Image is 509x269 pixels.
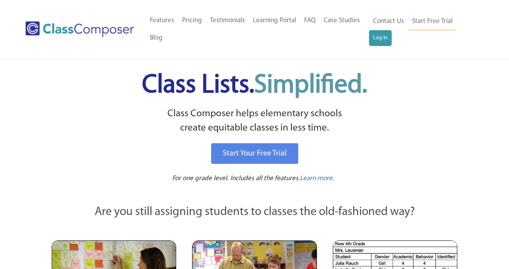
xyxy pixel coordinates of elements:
img: Class Composer [25,21,134,37]
span: For one grade level. Includes all the features. [172,175,300,182]
a: Log In [369,30,392,46]
a: Start Free Trial [408,13,457,31]
nav: Header Menu [369,13,478,46]
p: Class Composer helps elementary schools create equitable classes in less time. [51,107,458,136]
a: Contact Us [369,13,408,30]
span: Learn more. [300,175,334,182]
span: Start Your Free Trial [223,150,287,158]
a: Start Your Free Trial [211,143,298,164]
span: Simplified. [254,73,367,98]
a: Features [146,12,178,29]
a: Pricing [178,12,206,29]
a: Case Studies [320,12,364,29]
a: Learning Portal [249,12,300,29]
p: Are you still assigning students to classes the old-fashioned way? [52,204,457,221]
nav: Header Menu [146,12,369,47]
a: Blog [146,29,167,47]
a: Testimonials [206,12,249,29]
a: FAQ [300,12,320,29]
span: Class Lists. [142,73,367,98]
a: Learn more. [300,174,334,184]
